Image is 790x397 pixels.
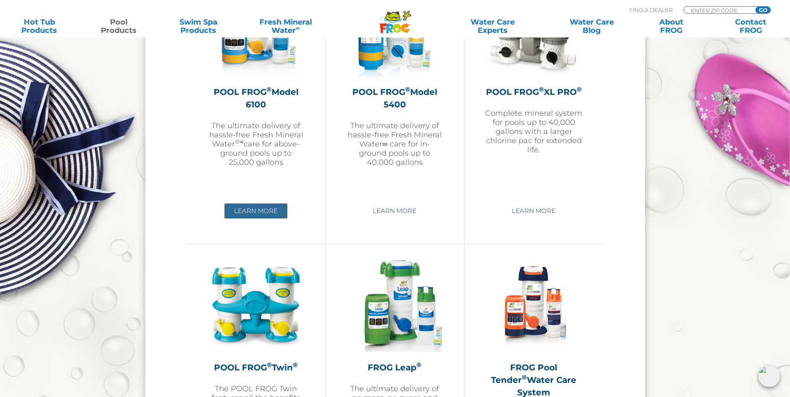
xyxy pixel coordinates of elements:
[346,121,443,167] p: The ultimate delivery of hassle-free Fresh Mineral Water∞ care for in-ground pools up to 40,000 g...
[690,7,746,14] input: Zip Code Form
[167,18,229,35] a: Swim SpaProducts
[443,18,543,35] a: Water CareExperts
[208,121,304,167] p: The ultimate delivery of hassle-free Fresh Mineral Water care for above-ground pools up to 25,000...
[208,86,304,111] h2: POOL FROG Model 6100
[755,7,770,13] input: GO
[758,365,780,387] img: openIcon
[577,85,582,93] sup: ®
[485,86,582,98] h2: POOL FROG XL PRO
[346,86,443,111] h2: POOL FROG Model 5400
[346,361,443,374] h2: FROG Leap
[522,373,527,381] sup: ®
[208,361,304,374] h2: POOL FROG Twin
[235,138,244,145] sup: ®∞
[296,25,300,31] sup: ∞
[485,109,582,154] p: Complete mineral system for pools up to 40,000 gallons with a larger chlorine pac for extended life.
[88,18,150,35] a: PoolProducts
[405,85,410,93] sup: ®
[247,18,324,35] a: Fresh MineralWater∞
[640,18,702,35] a: AboutFROG
[224,203,287,218] a: Learn More
[486,256,582,353] img: pool-tender-product-img-v2-300x300.png
[416,361,421,369] sup: ®
[267,85,272,93] sup: ®
[502,203,565,218] a: Learn More
[363,203,426,218] a: Learn More
[561,18,623,35] a: Water CareBlog
[293,361,298,369] sup: ®
[629,6,673,14] p: Find A Dealer
[267,361,272,369] sup: ®
[8,18,70,35] a: Hot TubProducts
[720,18,782,35] a: ContactFROG
[208,256,304,353] img: pool-product-pool-frog-twin-300x300.png
[539,85,544,93] sup: ®
[346,256,443,353] img: frog-leap-featured-img-v2-300x300.png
